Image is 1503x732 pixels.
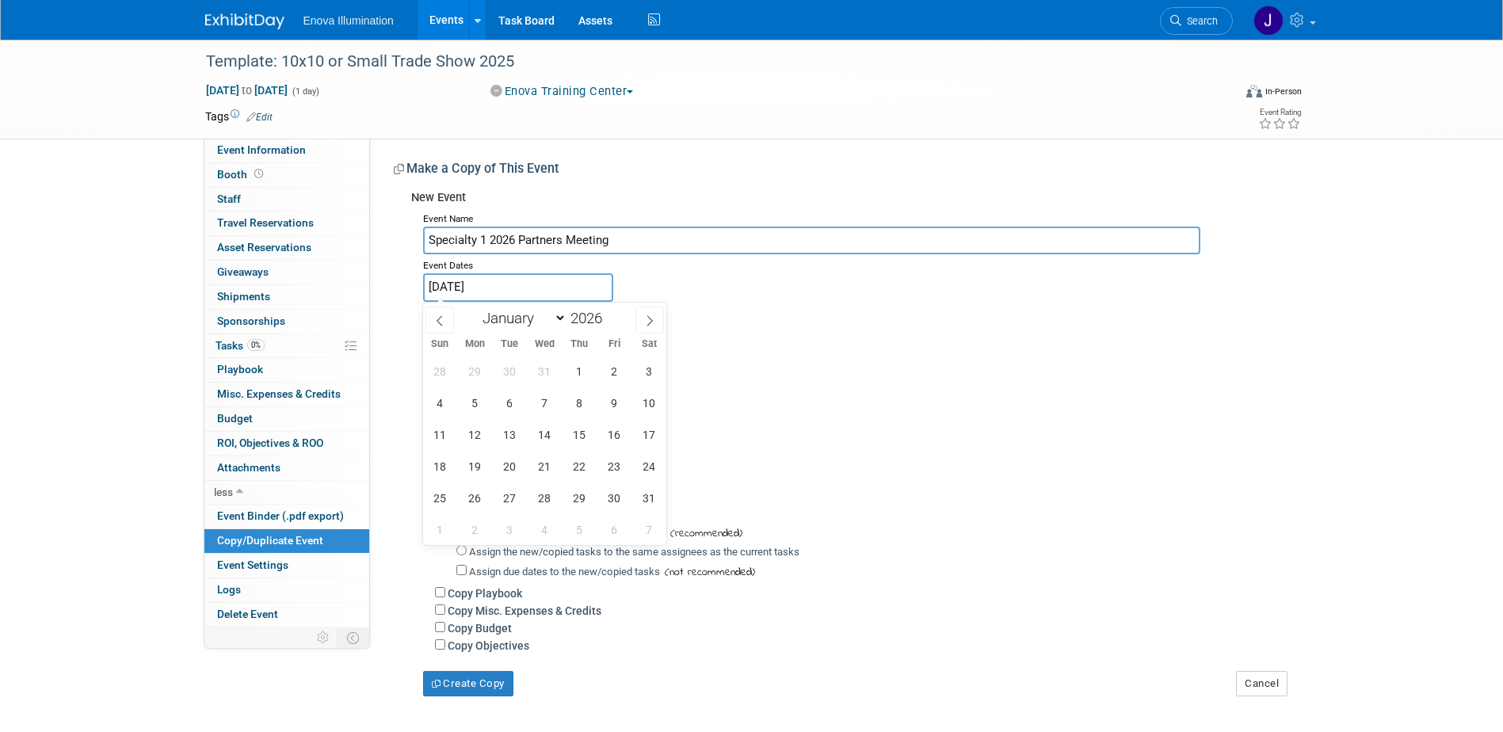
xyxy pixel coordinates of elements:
a: Edit [246,112,273,123]
span: Attachments [217,461,280,474]
span: January 22, 2026 [564,451,595,482]
span: January 4, 2026 [425,387,456,418]
span: Shipments [217,290,270,303]
a: Asset Reservations [204,236,369,260]
div: Event Dates [423,254,1287,273]
span: February 7, 2026 [634,514,665,545]
span: January 8, 2026 [564,387,595,418]
span: January 20, 2026 [494,451,525,482]
div: Event Format [1139,82,1303,106]
span: Budget [217,412,253,425]
span: 0% [247,339,265,351]
span: January 3, 2026 [634,356,665,387]
span: January 21, 2026 [529,451,560,482]
span: January 7, 2026 [529,387,560,418]
img: Format-Inperson.png [1246,85,1262,97]
a: less [204,481,369,505]
span: February 4, 2026 [529,514,560,545]
a: Misc. Expenses & Credits [204,383,369,406]
a: Search [1160,7,1233,35]
label: Copy Misc. Expenses & Credits [448,604,601,617]
span: December 30, 2025 [494,356,525,387]
div: Make a Copy of This Event [394,160,1287,183]
span: December 31, 2025 [529,356,560,387]
label: Assign the new/copied tasks to the same assignees as the current tasks [469,546,799,558]
a: Event Information [204,139,369,162]
span: January 11, 2026 [425,419,456,450]
span: Tasks [216,339,265,352]
div: Event Rating [1258,109,1301,116]
a: Budget [204,407,369,431]
span: February 1, 2026 [425,514,456,545]
span: January 2, 2026 [599,356,630,387]
div: New Event [411,189,1287,208]
div: In-Person [1265,86,1302,97]
span: Event Binder (.pdf export) [217,509,344,522]
span: January 1, 2026 [564,356,595,387]
a: Logs [204,578,369,602]
div: Copy Options: [423,349,1287,376]
span: January 9, 2026 [599,387,630,418]
span: January 25, 2026 [425,482,456,513]
a: Shipments [204,285,369,309]
img: Janelle Tlusty [1253,6,1284,36]
span: January 19, 2026 [460,451,490,482]
div: Event Name [423,208,1287,227]
label: Assign due dates to the new/copied tasks [469,566,660,578]
label: Copy Budget [448,622,512,635]
span: Sun [423,339,458,349]
span: January 6, 2026 [494,387,525,418]
span: January 12, 2026 [460,419,490,450]
button: Cancel [1236,671,1287,696]
label: Copy Playbook [448,587,522,600]
span: (1 day) [291,86,319,97]
span: January 26, 2026 [460,482,490,513]
span: Logs [217,583,241,596]
span: January 10, 2026 [634,387,665,418]
span: Event Settings [217,559,288,571]
span: Thu [562,339,597,349]
span: February 2, 2026 [460,514,490,545]
span: Booth [217,168,266,181]
span: Sat [631,339,666,349]
a: Giveaways [204,261,369,284]
span: January 13, 2026 [494,419,525,450]
span: Staff [217,193,241,205]
select: Month [475,308,566,328]
span: January 24, 2026 [634,451,665,482]
span: Booth not reserved yet [251,168,266,180]
img: ExhibitDay [205,13,284,29]
span: Fri [597,339,631,349]
a: Event Binder (.pdf export) [204,505,369,528]
span: ROI, Objectives & ROO [217,437,323,449]
span: Copy/Duplicate Event [217,534,323,547]
span: Sponsorships [217,315,285,327]
a: Attachments [204,456,369,480]
a: Travel Reservations [204,212,369,235]
a: Delete Event [204,603,369,627]
div: Template: 10x10 or Small Trade Show 2025 [200,48,1209,76]
span: February 5, 2026 [564,514,595,545]
span: Playbook [217,363,263,376]
label: Copy Objectives [448,639,529,652]
span: less [214,486,233,498]
td: Tags [205,109,273,124]
div: Participation [423,302,1287,321]
a: Playbook [204,358,369,382]
span: January 14, 2026 [529,419,560,450]
span: January 18, 2026 [425,451,456,482]
span: Event Information [217,143,306,156]
a: Booth [204,163,369,187]
td: Toggle Event Tabs [337,627,369,648]
span: Delete Event [217,608,278,620]
a: Event Settings [204,554,369,578]
span: Tue [492,339,527,349]
a: Sponsorships [204,310,369,334]
span: Misc. Expenses & Credits [217,387,341,400]
span: January 30, 2026 [599,482,630,513]
span: January 17, 2026 [634,419,665,450]
span: January 16, 2026 [599,419,630,450]
span: January 29, 2026 [564,482,595,513]
span: (recommended) [666,525,742,542]
span: Travel Reservations [217,216,314,229]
